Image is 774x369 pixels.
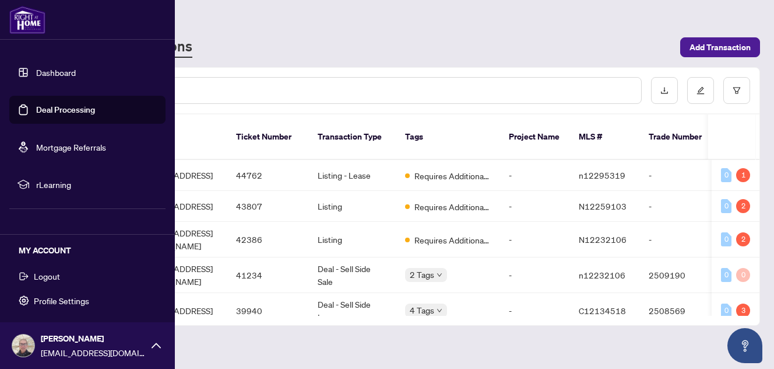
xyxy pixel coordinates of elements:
[579,201,627,211] span: N12259103
[721,268,731,282] div: 0
[660,86,669,95] span: download
[308,257,396,293] td: Deal - Sell Side Sale
[499,222,569,257] td: -
[9,291,166,311] button: Profile Settings
[36,67,76,78] a: Dashboard
[651,77,678,104] button: download
[227,160,308,191] td: 44762
[499,257,569,293] td: -
[696,86,705,95] span: edit
[680,37,760,57] button: Add Transaction
[639,293,721,329] td: 2508569
[639,160,721,191] td: -
[733,86,741,95] span: filter
[36,142,106,152] a: Mortgage Referrals
[9,266,166,286] button: Logout
[34,267,60,286] span: Logout
[721,304,731,318] div: 0
[227,114,308,160] th: Ticket Number
[41,332,146,345] span: [PERSON_NAME]
[227,191,308,222] td: 43807
[579,305,626,316] span: C12134518
[721,168,731,182] div: 0
[308,191,396,222] td: Listing
[36,178,157,191] span: rLearning
[308,222,396,257] td: Listing
[138,200,213,213] span: [STREET_ADDRESS]
[138,169,213,182] span: [STREET_ADDRESS]
[308,114,396,160] th: Transaction Type
[579,170,625,180] span: n12295319
[499,191,569,222] td: -
[414,234,490,246] span: Requires Additional Docs
[414,169,490,182] span: Requires Additional Docs
[12,335,34,357] img: Profile Icon
[639,257,721,293] td: 2509190
[227,222,308,257] td: 42386
[396,114,499,160] th: Tags
[410,268,434,281] span: 2 Tags
[736,199,750,213] div: 2
[499,114,569,160] th: Project Name
[437,308,442,314] span: down
[639,191,721,222] td: -
[687,77,714,104] button: edit
[41,346,146,359] span: [EMAIL_ADDRESS][DOMAIN_NAME]
[721,199,731,213] div: 0
[19,244,166,257] h5: MY ACCOUNT
[9,6,45,34] img: logo
[138,227,217,252] span: [STREET_ADDRESS][PERSON_NAME]
[639,114,721,160] th: Trade Number
[414,200,490,213] span: Requires Additional Docs
[308,293,396,329] td: Deal - Sell Side Lease
[579,270,625,280] span: n12232106
[227,293,308,329] td: 39940
[36,105,95,115] a: Deal Processing
[721,232,731,246] div: 0
[227,257,308,293] td: 41234
[34,291,89,310] span: Profile Settings
[499,160,569,191] td: -
[569,114,639,160] th: MLS #
[736,168,750,182] div: 1
[689,38,751,57] span: Add Transaction
[138,262,217,288] span: [STREET_ADDRESS][PERSON_NAME]
[736,304,750,318] div: 3
[499,293,569,329] td: -
[437,272,442,278] span: down
[736,232,750,246] div: 2
[736,268,750,282] div: 0
[723,77,750,104] button: filter
[308,160,396,191] td: Listing - Lease
[727,328,762,363] button: Open asap
[138,304,213,317] span: [STREET_ADDRESS]
[410,304,434,317] span: 4 Tags
[579,234,627,245] span: N12232106
[639,222,721,257] td: -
